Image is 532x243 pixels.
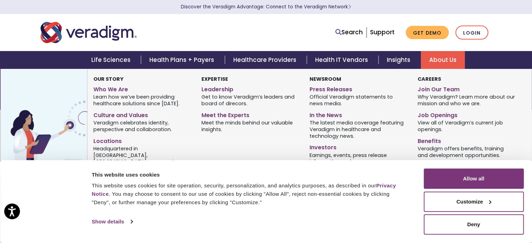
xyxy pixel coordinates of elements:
[417,83,515,93] a: Join Our Team
[310,109,407,119] a: In the News
[310,141,407,151] a: Investors
[310,76,341,83] strong: Newsroom
[417,109,515,119] a: Job Openings
[424,192,524,212] button: Customize
[424,214,524,235] button: Deny
[0,69,113,191] img: Vector image of Veradigm’s Story
[92,216,132,227] a: Show details
[93,109,191,119] a: Culture and Values
[421,51,465,69] a: About Us
[141,51,225,69] a: Health Plans + Payers
[310,83,407,93] a: Press Releases
[181,3,351,10] a: Discover the Veradigm Advantage: Connect to the Veradigm NetworkLearn More
[335,28,363,37] a: Search
[201,83,299,93] a: Leadership
[93,76,123,83] strong: Our Story
[93,93,191,107] span: Learn how we’ve been providing healthcare solutions since [DATE].
[93,145,191,171] span: Headquartered in [GEOGRAPHIC_DATA], [GEOGRAPHIC_DATA], our remote force crosses the globe.
[201,119,299,133] span: Meet the minds behind our valuable insights.
[378,51,421,69] a: Insights
[201,76,228,83] strong: Expertise
[424,169,524,189] button: Allow all
[41,21,137,44] img: Veradigm logo
[93,135,191,145] a: Locations
[225,51,307,69] a: Healthcare Providers
[348,3,351,10] span: Learn More
[406,26,449,40] a: Get Demo
[83,51,141,69] a: Life Sciences
[92,171,408,179] div: This website uses cookies
[310,93,407,107] span: Official Veradigm statements to news media.
[417,76,441,83] strong: Careers
[310,151,407,165] span: Earnings, events, press release information and more.
[417,93,515,107] span: Why Veradigm? Learn more about our mission and who we are.
[417,145,515,158] span: Veradigm offers benefits, training and development opportunities.
[455,26,488,40] a: Login
[201,93,299,107] span: Get to know Veradigm’s leaders and board of direcors.
[201,109,299,119] a: Meet the Experts
[417,135,515,145] a: Benefits
[417,119,515,133] span: View all of Veradigm’s current job openings.
[93,83,191,93] a: Who We Are
[93,119,191,133] span: Veradigm celebrates identity, perspective and collaboration.
[310,119,407,140] span: The latest media coverage featuring Veradigm in healthcare and technology news.
[92,181,408,207] div: This website uses cookies for site operation, security, personalization, and analytics purposes, ...
[307,51,378,69] a: Health IT Vendors
[370,28,395,36] a: Support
